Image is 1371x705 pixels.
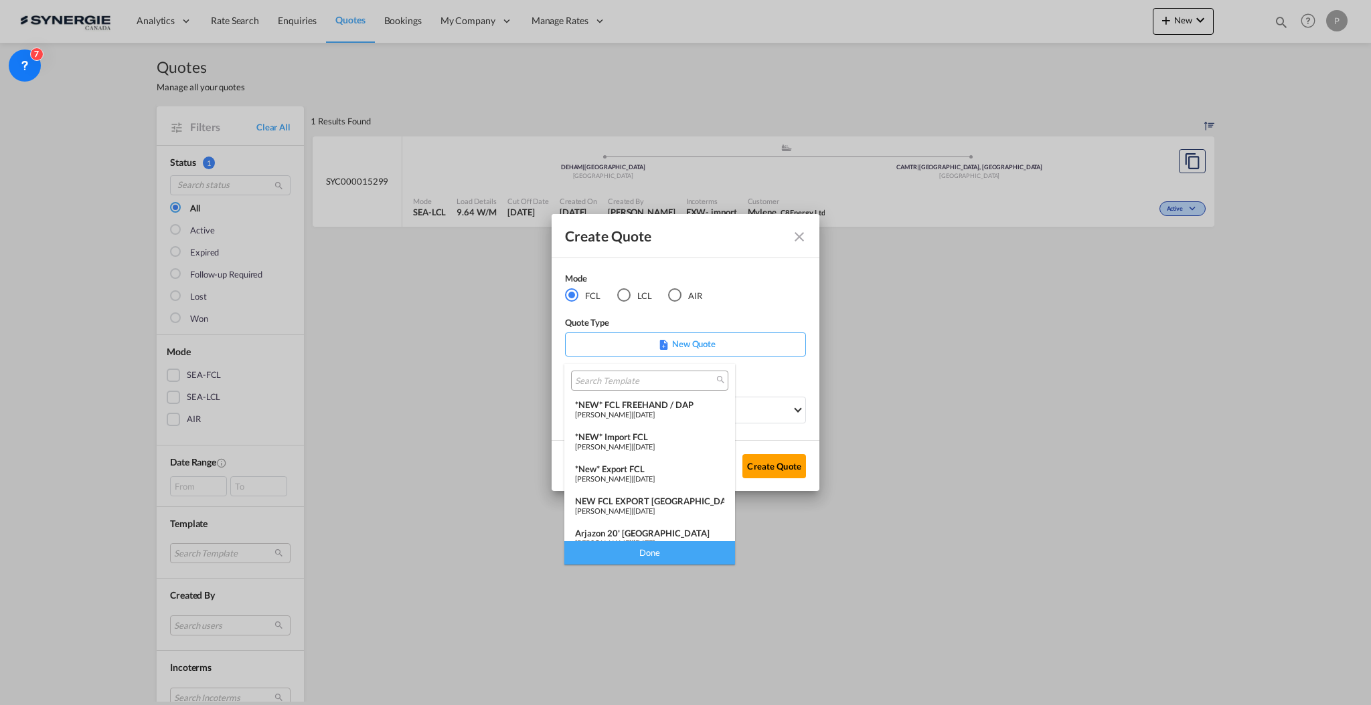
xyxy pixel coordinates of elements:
div: *NEW* Import FCL [575,431,724,442]
span: [PERSON_NAME] [575,506,631,515]
div: *New* Export FCL [575,464,724,474]
div: Arjazon 20' [GEOGRAPHIC_DATA] [575,528,724,538]
div: | [575,474,724,483]
div: *NEW* FCL FREEHAND / DAP [575,399,724,410]
div: | [575,442,724,451]
div: | [575,410,724,419]
span: [PERSON_NAME] [575,410,631,419]
span: [DATE] [633,474,655,483]
span: [DATE] [633,538,655,547]
span: [PERSON_NAME] [575,474,631,483]
span: [PERSON_NAME] [575,442,631,451]
div: Done [564,541,735,565]
div: NEW FCL EXPORT [GEOGRAPHIC_DATA] [575,496,724,506]
span: [DATE] [633,410,655,419]
span: [DATE] [633,442,655,451]
md-icon: icon-magnify [716,375,726,385]
span: [PERSON_NAME] [575,538,631,547]
div: | [575,538,724,547]
span: [DATE] [633,506,655,515]
div: | [575,506,724,515]
input: Search Template [575,375,714,387]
